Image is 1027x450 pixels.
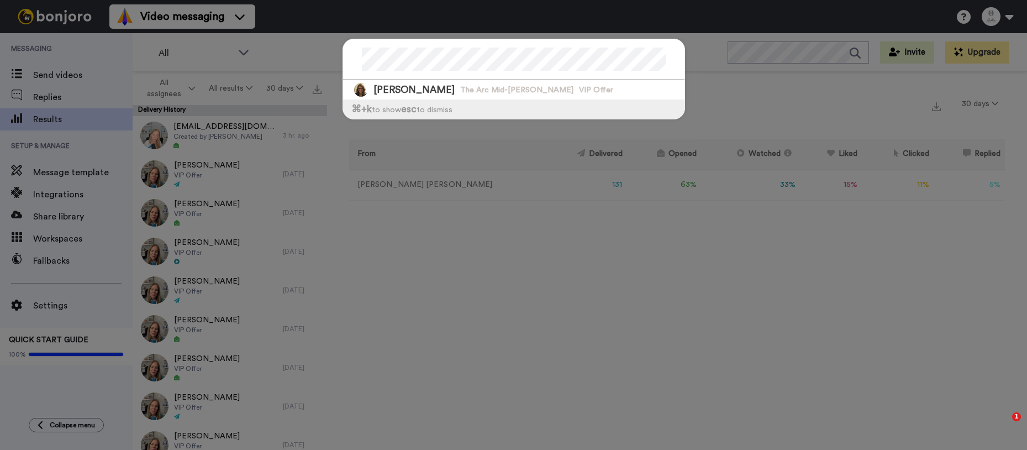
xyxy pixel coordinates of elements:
[460,85,573,96] span: The Arc Mid-[PERSON_NAME]
[351,104,372,114] span: ⌘ +k
[354,83,368,97] img: Image of Lori Schwark
[373,83,455,97] span: [PERSON_NAME]
[343,100,684,119] div: to show to dismiss
[989,412,1016,439] iframe: Intercom live chat
[343,80,684,100] a: Image of Lori Schwark[PERSON_NAME]The Arc Mid-[PERSON_NAME]VIP Offer
[1012,412,1021,421] span: 1
[401,104,417,114] span: esc
[579,85,613,96] span: VIP Offer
